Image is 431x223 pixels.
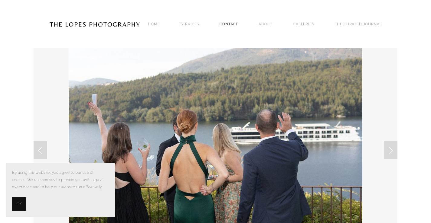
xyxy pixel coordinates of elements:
span: OK [17,200,21,208]
a: Previous Slide [34,141,47,159]
a: THE CURATED JOURNAL [335,20,382,28]
a: Home [148,20,160,28]
a: Contact [220,20,238,28]
a: SERVICES [181,22,199,26]
p: By using this website, you agree to our use of cookies. We use cookies to provide you with a grea... [12,169,109,191]
button: OK [12,197,26,211]
section: Cookie banner [6,163,115,217]
a: Next Slide [384,141,397,159]
img: Portugal Wedding Photographer | The Lopes Photography [49,9,140,39]
a: ABOUT [259,20,272,28]
a: GALLERIES [293,20,314,28]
